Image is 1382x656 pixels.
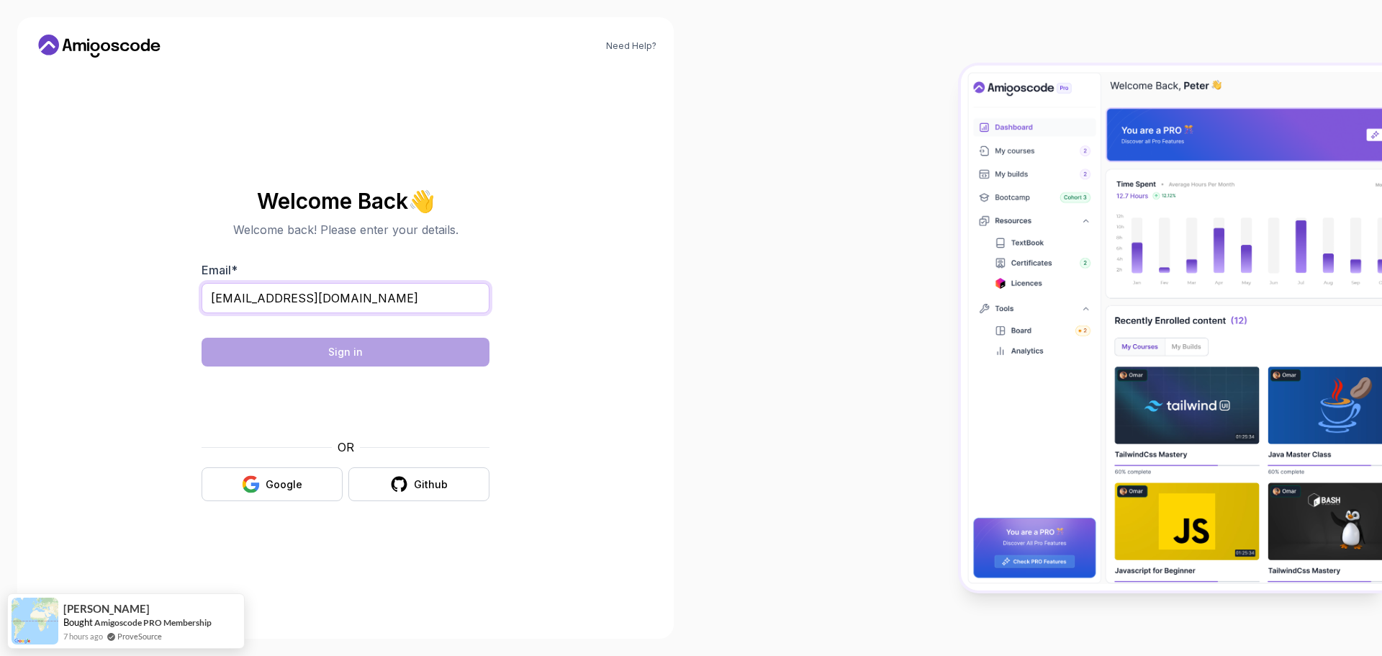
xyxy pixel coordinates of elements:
span: 👋 [407,189,435,213]
button: Sign in [202,338,489,367]
a: ProveSource [117,630,162,642]
p: OR [338,439,354,456]
a: Need Help? [606,40,656,52]
iframe: Widget containing checkbox for hCaptcha security challenge [237,375,454,430]
p: Welcome back! Please enter your details. [202,221,489,238]
a: Home link [35,35,164,58]
input: Enter your email [202,283,489,313]
label: Email * [202,263,238,277]
div: Google [266,477,302,492]
div: Sign in [328,345,363,359]
img: Amigoscode Dashboard [961,66,1382,590]
a: Amigoscode PRO Membership [94,617,212,628]
button: Google [202,467,343,501]
img: provesource social proof notification image [12,598,58,644]
span: [PERSON_NAME] [63,603,150,615]
span: Bought [63,616,93,628]
button: Github [348,467,489,501]
div: Github [414,477,448,492]
span: 7 hours ago [63,630,103,642]
h2: Welcome Back [202,189,489,212]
